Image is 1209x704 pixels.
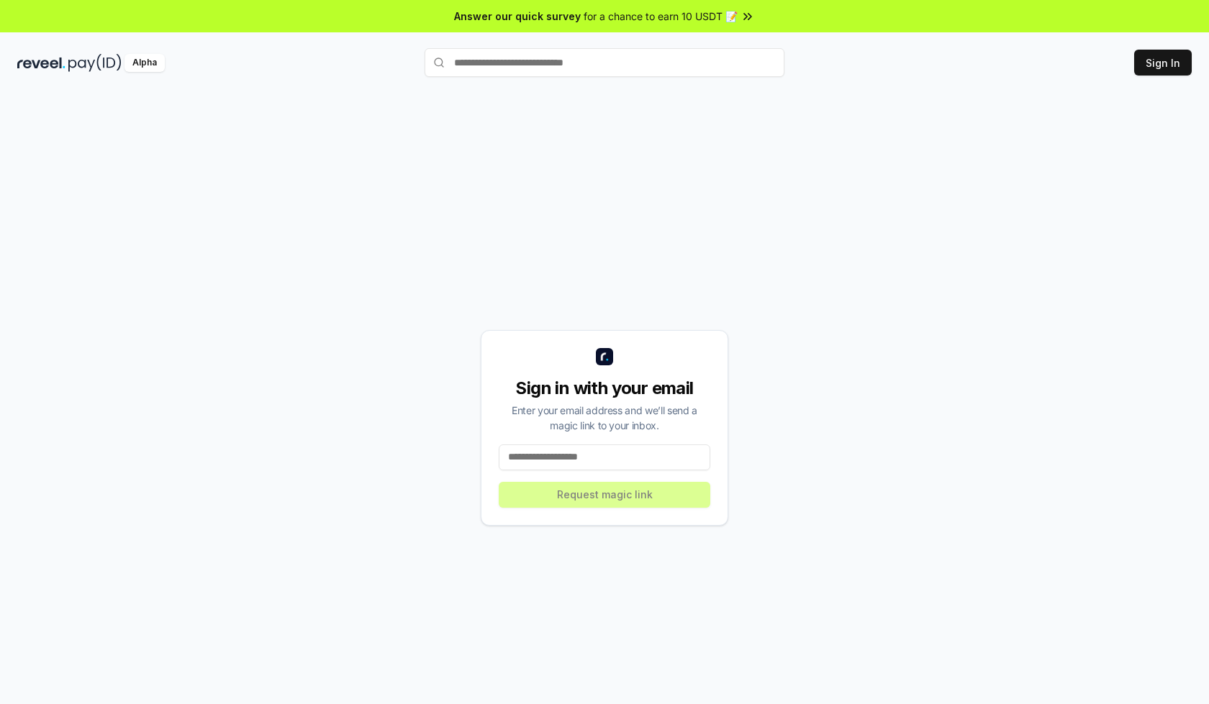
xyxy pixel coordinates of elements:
[596,348,613,365] img: logo_small
[124,54,165,72] div: Alpha
[68,54,122,72] img: pay_id
[584,9,738,24] span: for a chance to earn 10 USDT 📝
[499,403,710,433] div: Enter your email address and we’ll send a magic link to your inbox.
[499,377,710,400] div: Sign in with your email
[1134,50,1192,76] button: Sign In
[17,54,65,72] img: reveel_dark
[454,9,581,24] span: Answer our quick survey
